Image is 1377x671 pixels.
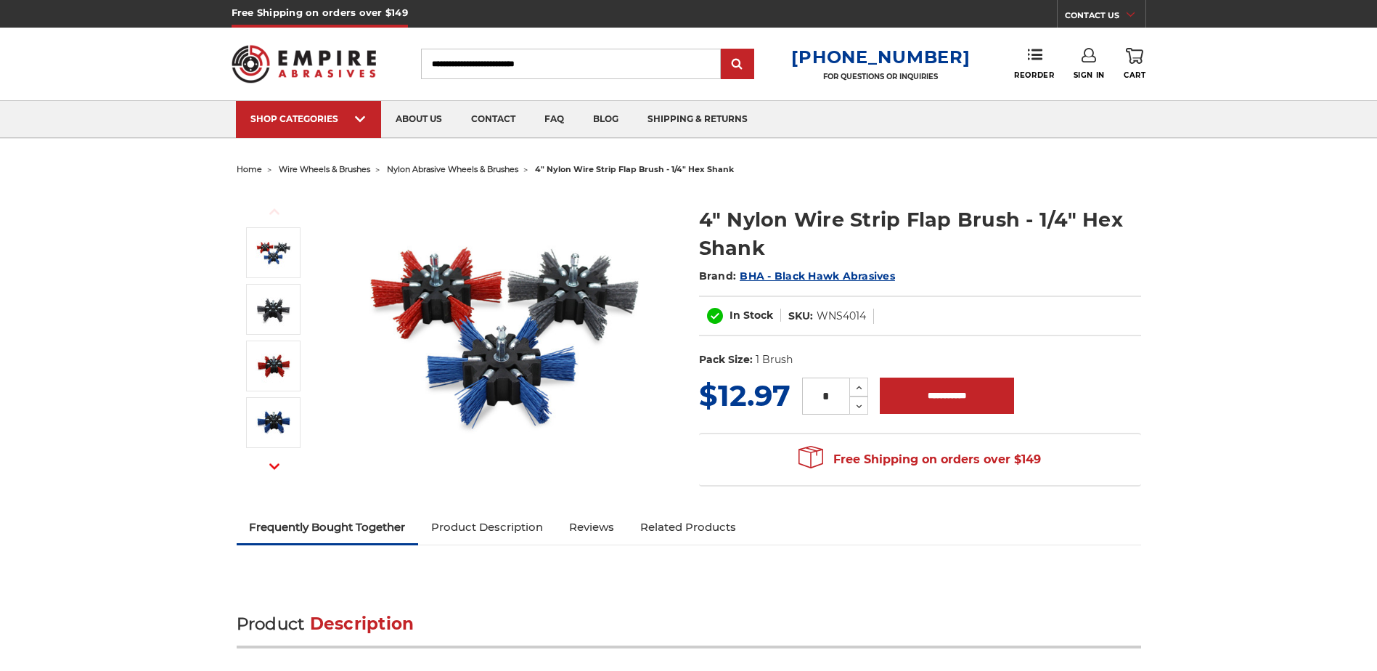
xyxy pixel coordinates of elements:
[1124,70,1145,80] span: Cart
[556,511,627,543] a: Reviews
[791,72,970,81] p: FOR QUESTIONS OR INQUIRIES
[627,511,749,543] a: Related Products
[740,269,895,282] a: BHA - Black Hawk Abrasives
[788,309,813,324] dt: SKU:
[1065,7,1145,28] a: CONTACT US
[257,196,292,227] button: Previous
[535,164,734,174] span: 4" nylon wire strip flap brush - 1/4" hex shank
[361,190,651,481] img: 4 inch strip flap brush
[250,113,367,124] div: SHOP CATEGORIES
[699,206,1141,262] h1: 4" Nylon Wire Strip Flap Brush - 1/4" Hex Shank
[418,511,556,543] a: Product Description
[579,101,633,138] a: blog
[279,164,370,174] a: wire wheels & brushes
[791,46,970,68] a: [PHONE_NUMBER]
[699,352,753,367] dt: Pack Size:
[1124,48,1145,80] a: Cart
[798,445,1041,474] span: Free Shipping on orders over $149
[1014,48,1054,79] a: Reorder
[237,614,305,634] span: Product
[381,101,457,138] a: about us
[257,451,292,482] button: Next
[633,101,762,138] a: shipping & returns
[232,36,377,92] img: Empire Abrasives
[256,348,292,384] img: 4" Nylon Wire Strip Flap Brush - 1/4" Hex Shank
[817,309,866,324] dd: WNS4014
[699,269,737,282] span: Brand:
[756,352,793,367] dd: 1 Brush
[256,291,292,328] img: 4" Nylon Wire Strip Flap Brush - 1/4" Hex Shank
[1074,70,1105,80] span: Sign In
[256,404,292,441] img: 4" Nylon Wire Strip Flap Brush - 1/4" Hex Shank
[457,101,530,138] a: contact
[530,101,579,138] a: faq
[310,614,414,634] span: Description
[1014,70,1054,80] span: Reorder
[699,378,790,413] span: $12.97
[387,164,518,174] a: nylon abrasive wheels & brushes
[237,164,262,174] a: home
[730,309,773,322] span: In Stock
[237,511,419,543] a: Frequently Bought Together
[723,50,752,79] input: Submit
[256,235,292,271] img: 4 inch strip flap brush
